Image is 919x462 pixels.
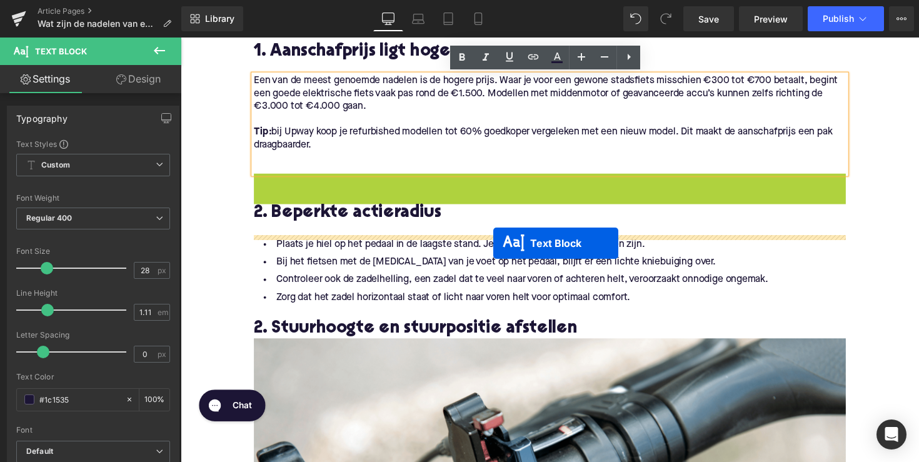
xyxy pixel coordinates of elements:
a: Article Pages [38,6,181,16]
span: Wat zijn de nadelen van een elektrische fiets? [38,19,158,29]
p: Een van de meest genoemde nadelen is de hogere prijs. Waar je voor een gewone stadsfiets misschie... [75,38,681,78]
a: Preview [739,6,803,31]
a: Desktop [373,6,403,31]
div: Font Weight [16,194,170,203]
span: Text Block [35,46,87,56]
iframe: Gorgias live chat messenger [13,356,93,398]
a: Design [93,65,184,93]
button: Redo [653,6,678,31]
li: Controleer ook de zadelhelling, een zadel dat te veel naar voren of achteren helt, veroorzaakt on... [75,239,681,258]
span: Save [698,13,719,26]
input: Color [39,393,119,406]
div: Open Intercom Messenger [876,419,906,449]
span: Preview [754,13,788,26]
button: Publish [808,6,884,31]
b: Regular 400 [26,213,73,223]
div: Typography [16,106,68,124]
h2: 1. Aanschafprijs ligt hoger [75,6,681,25]
span: Library [205,13,234,24]
div: Font [16,426,170,434]
a: Mobile [463,6,493,31]
span: em [158,308,168,316]
span: px [158,266,168,274]
div: % [139,389,169,411]
strong: Tip: [75,92,93,102]
a: Laptop [403,6,433,31]
div: Text Styles [16,139,170,149]
span: Publish [823,14,854,24]
li: Zorg dat het zadel horizontaal staat of licht naar voren helt voor optimaal comfort. [75,258,681,276]
h2: 2. Beperkte actieradius [75,171,681,190]
a: Tablet [433,6,463,31]
li: Plaats je hiel op het pedaal in de laagste stand. Je been moet dan licht gebogen zijn. [75,203,681,221]
button: Undo [623,6,648,31]
div: Letter Spacing [16,331,170,339]
div: Line Height [16,289,170,298]
a: New Library [181,6,243,31]
b: Custom [41,160,70,171]
div: Font Size [16,247,170,256]
span: px [158,350,168,358]
button: More [889,6,914,31]
i: Default [26,446,53,457]
h2: 2. Stuurhoogte en stuurpositie afstellen [75,289,681,308]
li: Bij het fietsen met de [MEDICAL_DATA] van je voet op het pedaal, blijft er een lichte kniebuiging... [75,221,681,239]
p: bij Upway koop je refurbished modellen tot 60% goedkoper vergeleken met een nieuw model. Dit maak... [75,91,681,117]
div: Text Color [16,373,170,381]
